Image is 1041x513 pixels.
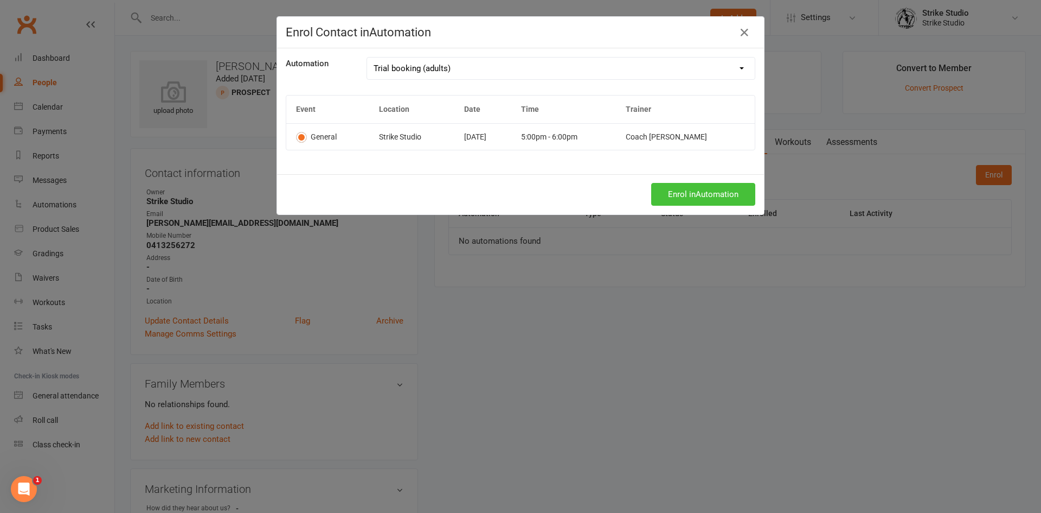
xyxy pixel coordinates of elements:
[369,96,454,123] th: Location
[454,123,512,150] td: [DATE]
[33,476,42,485] span: 1
[454,96,512,123] th: Date
[286,96,369,123] th: Event
[311,132,337,141] span: General
[369,123,454,150] td: Strike Studio
[11,476,37,502] iframe: Intercom live chat
[286,57,329,70] label: Automation
[616,96,755,123] th: Trainer
[511,96,616,123] th: Time
[286,26,755,39] h4: Enrol Contact in Automation
[651,183,755,206] button: Enrol inAutomation
[616,123,755,150] td: Coach [PERSON_NAME]
[511,123,616,150] td: 5:00pm - 6:00pm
